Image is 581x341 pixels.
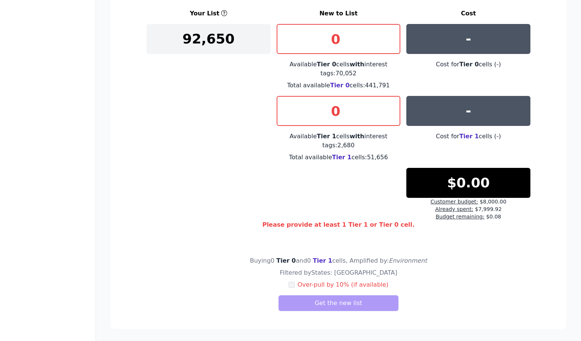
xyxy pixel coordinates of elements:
p: Please provide at least 1 Tier 1 or Tier 0 cell. [262,220,415,250]
span: Tier 0 [330,82,350,89]
span: Environment [389,257,427,264]
h3: Cost [406,9,530,18]
span: Already spent: [435,206,473,212]
h3: Your List [190,9,219,18]
p: 92,650 [183,31,235,46]
span: Over-pull by 10% (if available) [298,281,389,288]
div: Total available cells: 51,656 [277,153,401,162]
div: $8,000.00 $7,999.92 $0.08 [406,198,530,220]
span: Tier 1 [332,154,352,161]
div: Total available cells: 441,791 [277,81,401,90]
p: - [466,103,471,118]
span: Tier 0 [276,257,296,264]
p: $0.00 [447,175,490,190]
button: Get the new list [279,295,399,311]
span: Tier 1 [317,133,336,140]
span: with [350,133,364,140]
h3: New to List [277,9,401,18]
span: Tier 1 [459,133,479,140]
h4: Filtered by States: [GEOGRAPHIC_DATA] [280,268,397,277]
span: Tier 0 [317,61,336,68]
span: Tier 1 [313,257,332,264]
span: with [350,61,364,68]
div: Cost for cells ( - ) [406,132,530,141]
span: , Amplified by: [346,257,427,264]
span: Customer budget: [430,199,478,205]
p: - [466,31,471,46]
span: Tier 0 [459,61,479,68]
div: Available cells interest tags: 70,052 [277,60,401,78]
h4: Buying 0 and 0 cells [250,256,427,265]
div: Cost for cells ( - ) [406,60,530,69]
div: Available cells interest tags: 2,680 [277,132,401,150]
span: Budget remaining: [436,214,484,220]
